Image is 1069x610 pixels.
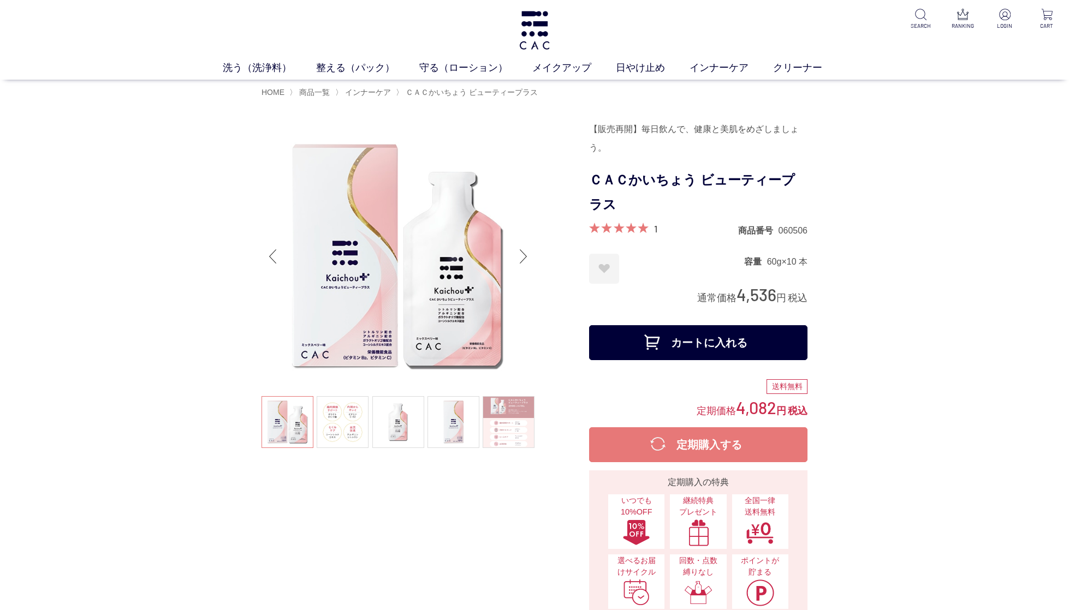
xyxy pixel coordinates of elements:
div: Previous slide [262,235,283,278]
div: 【販売再開】毎日飲んで、健康と美肌をめざしましょう。 [589,120,807,157]
a: クリーナー [773,61,847,75]
span: ポイントが貯まる [738,555,783,578]
span: 商品一覧 [299,88,330,97]
img: 全国一律送料無料 [746,519,774,546]
span: 円 [776,405,786,416]
span: 税込 [788,405,807,416]
dd: 060506 [779,225,807,236]
a: インナーケア [343,88,391,97]
img: ポイントが貯まる [746,579,774,606]
span: 通常価格 [697,292,737,303]
button: カートに入れる [589,325,807,360]
img: 選べるお届けサイクル [622,579,651,606]
img: logo [518,11,552,50]
dd: 60g×10 本 [767,256,807,267]
img: いつでも10%OFF [622,519,651,546]
a: 商品一覧 [297,88,330,97]
div: 送料無料 [767,379,807,394]
span: ＣＡＣかいちょう ビューティープラス [406,88,538,97]
a: メイクアップ [532,61,616,75]
span: 税込 [788,292,807,303]
a: 日やけ止め [616,61,690,75]
button: 定期購入する [589,427,807,462]
a: 守る（ローション） [419,61,532,75]
li: 〉 [289,87,332,98]
img: 継続特典プレゼント [684,519,712,546]
a: CART [1034,9,1060,30]
span: 円 [776,292,786,303]
img: 回数・点数縛りなし [684,579,712,606]
span: 定期価格 [697,404,736,416]
li: 〉 [396,87,541,98]
a: 洗う（洗浄料） [223,61,316,75]
a: 整える（パック） [316,61,419,75]
span: 全国一律 送料無料 [738,495,783,518]
span: 継続特典 プレゼント [675,495,721,518]
li: 〉 [335,87,394,98]
a: SEARCH [907,9,934,30]
a: LOGIN [991,9,1018,30]
div: 定期購入の特典 [593,476,803,489]
a: インナーケア [690,61,773,75]
span: 回数・点数縛りなし [675,555,721,578]
a: RANKING [949,9,976,30]
p: LOGIN [991,22,1018,30]
div: Next slide [513,235,534,278]
span: いつでも10%OFF [614,495,659,518]
span: 選べるお届けサイクル [614,555,659,578]
img: ＣＡＣかいちょう ビューティープラス [262,120,534,393]
span: インナーケア [345,88,391,97]
dt: 容量 [744,256,767,267]
p: CART [1034,22,1060,30]
span: 4,082 [736,397,776,417]
p: RANKING [949,22,976,30]
dt: 商品番号 [738,225,779,236]
span: 4,536 [737,284,776,304]
p: SEARCH [907,22,934,30]
a: ＣＡＣかいちょう ビューティープラス [403,88,538,97]
a: 1 [654,223,657,235]
a: お気に入りに登録する [589,254,619,284]
a: HOME [262,88,284,97]
h1: ＣＡＣかいちょう ビューティープラス [589,168,807,217]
